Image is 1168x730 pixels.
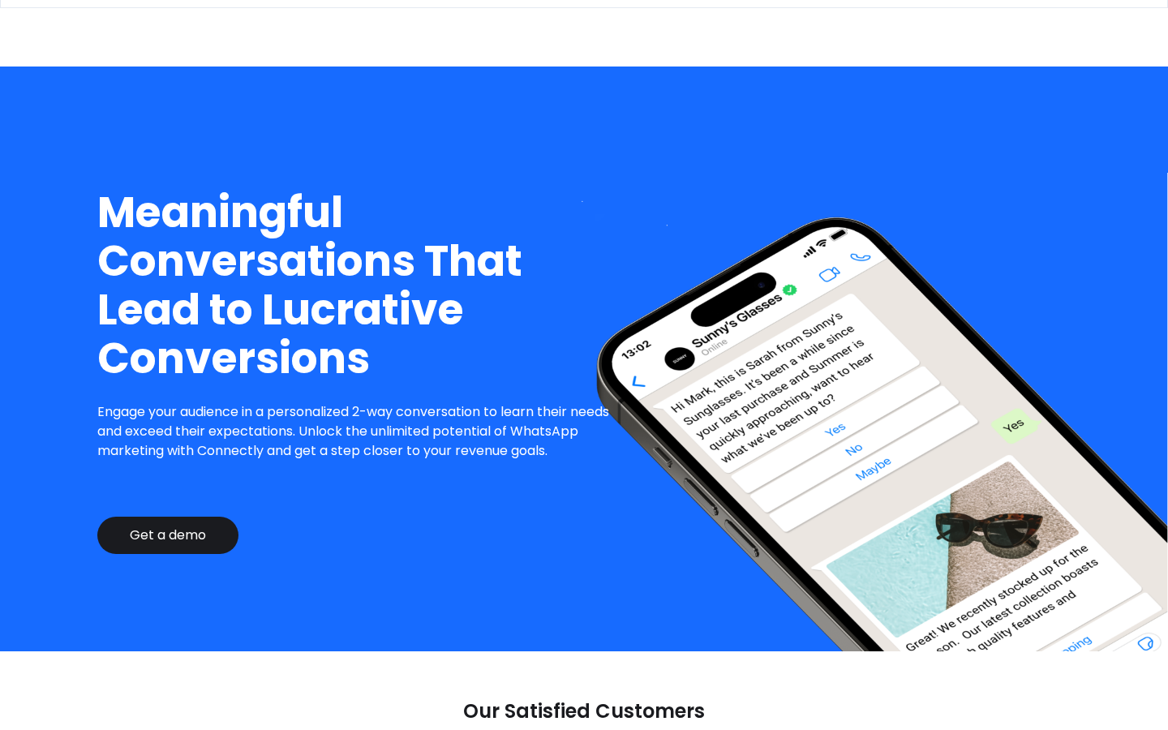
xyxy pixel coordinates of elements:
h1: Meaningful Conversations That Lead to Lucrative Conversions [97,188,622,383]
div: Get a demo [130,527,206,543]
p: Our Satisfied Customers [463,700,705,723]
a: Get a demo [97,517,238,554]
aside: Language selected: English [16,702,97,724]
p: Engage your audience in a personalized 2-way conversation to learn their needs and exceed their e... [97,402,622,461]
ul: Language list [32,702,97,724]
